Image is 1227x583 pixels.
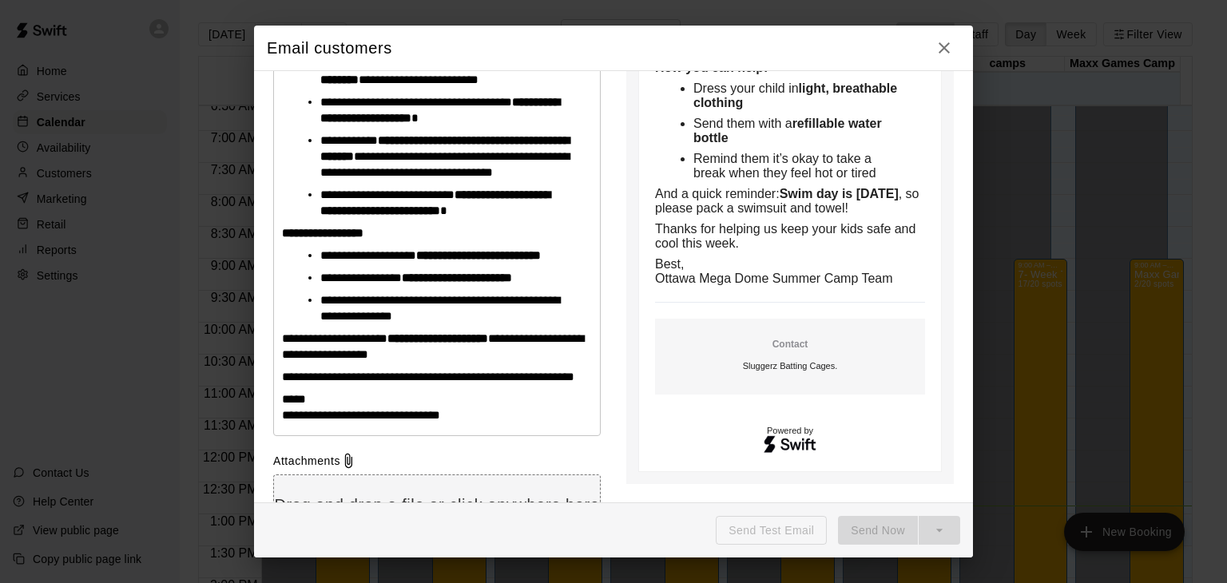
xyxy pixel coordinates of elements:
span: Best, [655,257,684,271]
strong: Swim day is [DATE] [780,187,899,200]
p: Sluggerz Batting Cages . [743,356,838,375]
span: , so please pack a swimsuit and towel! [655,187,923,215]
span: Ottawa Mega Dome Summer Camp Team [655,272,893,285]
span: Thanks for helping us keep your kids safe and cool this week. [655,222,919,250]
h5: Email customers [267,38,392,59]
p: Drag and drop a file or click anywhere here [274,494,600,516]
p: Powered by [655,426,925,435]
strong: light, breathable clothing [693,81,901,109]
img: Swift logo [763,434,817,455]
span: Remind them it’s okay to take a break when they feel hot or tired [693,152,876,180]
div: split button [838,516,960,545]
strong: refillable water bottle [693,117,885,145]
span: Dress your child in [693,81,799,95]
p: Contact [743,338,838,351]
span: Send them with a [693,117,792,130]
span: And a quick reminder: [655,187,780,200]
div: Attachments [273,453,601,469]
